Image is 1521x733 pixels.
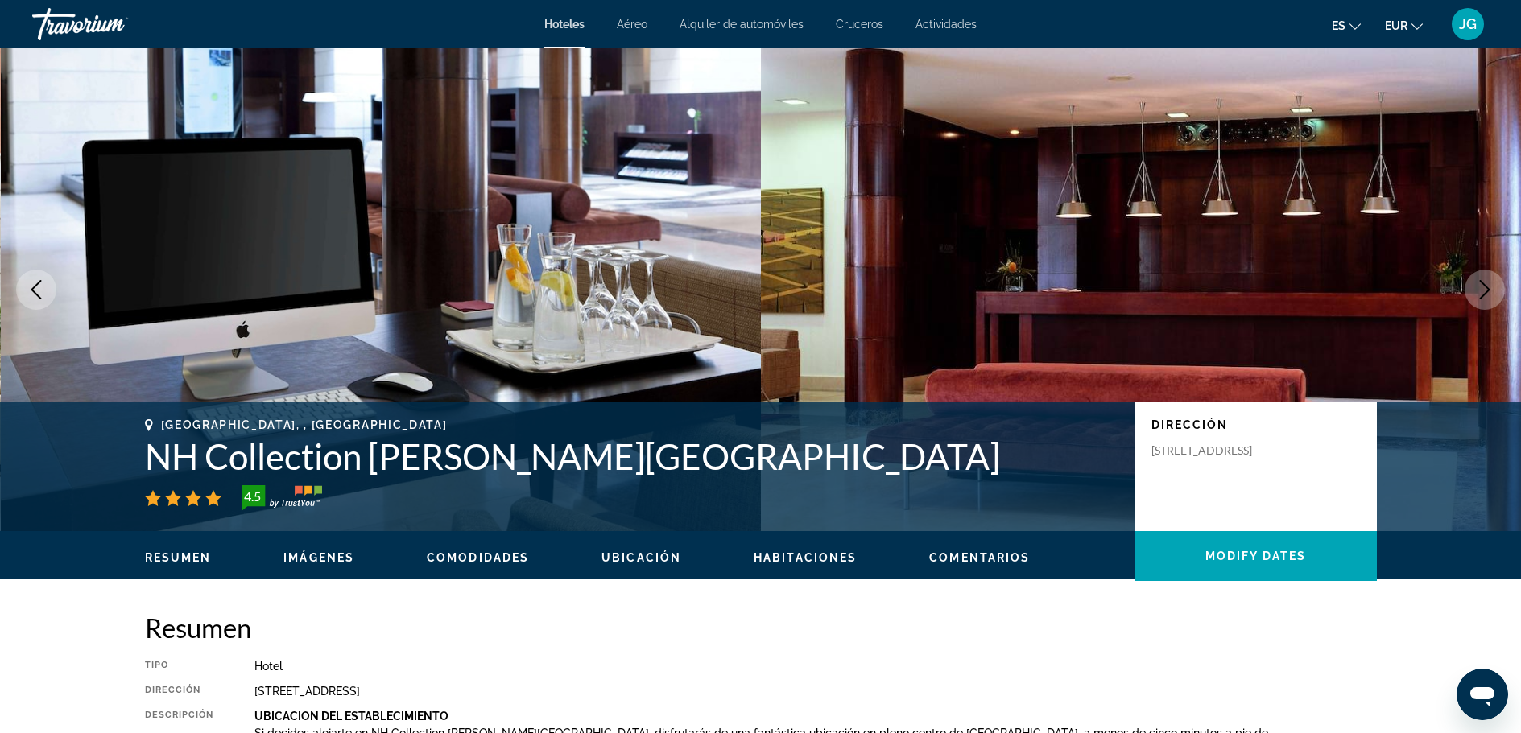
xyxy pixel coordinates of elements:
[1385,14,1423,37] button: Change currency
[254,710,448,723] b: Ubicación Del Establecimiento
[1459,16,1477,32] span: JG
[754,551,857,564] span: Habitaciones
[254,660,1377,673] div: Hotel
[754,550,857,565] button: Habitaciones
[617,18,647,31] a: Aéreo
[601,551,681,564] span: Ubicación
[915,18,977,31] a: Actividades
[1385,19,1407,32] span: EUR
[544,18,585,31] a: Hoteles
[1135,531,1377,581] button: Modify Dates
[32,3,193,45] a: Travorium
[1205,550,1306,562] span: Modify Dates
[427,550,529,565] button: Comodidades
[145,685,214,698] div: Dirección
[145,551,212,564] span: Resumen
[427,551,529,564] span: Comodidades
[1465,270,1505,310] button: Next image
[1151,443,1280,458] p: [STREET_ADDRESS]
[145,660,214,673] div: Tipo
[1332,19,1345,32] span: es
[1457,669,1508,720] iframe: Botó per iniciar la finestra de missatges
[680,18,804,31] a: Alquiler de automóviles
[237,487,269,506] div: 4.5
[601,550,681,565] button: Ubicación
[145,612,1377,644] h2: Resumen
[254,685,1377,698] div: [STREET_ADDRESS]
[283,551,354,564] span: Imágenes
[1151,418,1361,431] p: Dirección
[929,550,1030,565] button: Comentarios
[1447,7,1489,41] button: User Menu
[929,551,1030,564] span: Comentarios
[16,270,56,310] button: Previous image
[145,550,212,565] button: Resumen
[161,418,448,431] span: [GEOGRAPHIC_DATA], , [GEOGRAPHIC_DATA]
[836,18,883,31] a: Cruceros
[283,550,354,565] button: Imágenes
[145,435,1119,477] h1: NH Collection [PERSON_NAME][GEOGRAPHIC_DATA]
[1332,14,1361,37] button: Change language
[242,485,322,511] img: TrustYou guest rating badge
